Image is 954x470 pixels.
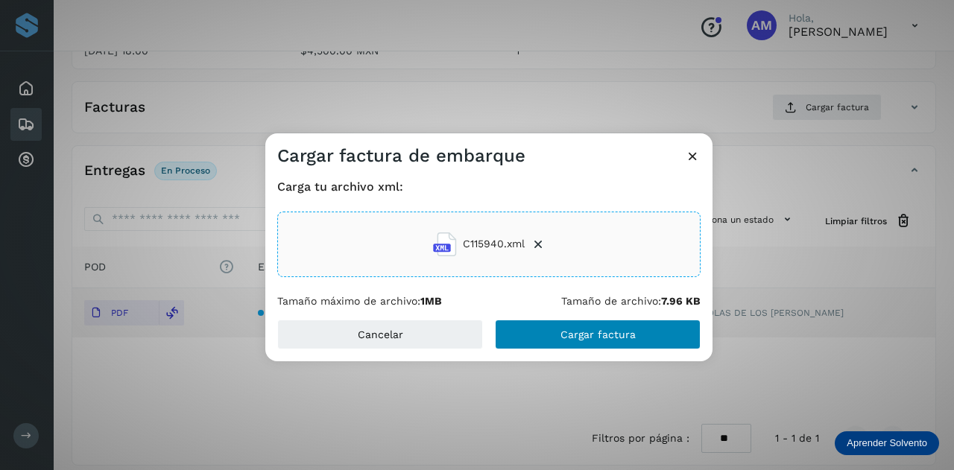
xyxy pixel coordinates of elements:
[420,295,442,307] b: 1MB
[358,329,403,340] span: Cancelar
[847,437,927,449] p: Aprender Solvento
[560,329,636,340] span: Cargar factura
[277,180,701,194] h4: Carga tu archivo xml:
[463,236,525,252] span: C115940.xml
[277,295,442,308] p: Tamaño máximo de archivo:
[277,320,483,349] button: Cancelar
[561,295,701,308] p: Tamaño de archivo:
[661,295,701,307] b: 7.96 KB
[277,145,525,167] h3: Cargar factura de embarque
[835,431,939,455] div: Aprender Solvento
[495,320,701,349] button: Cargar factura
